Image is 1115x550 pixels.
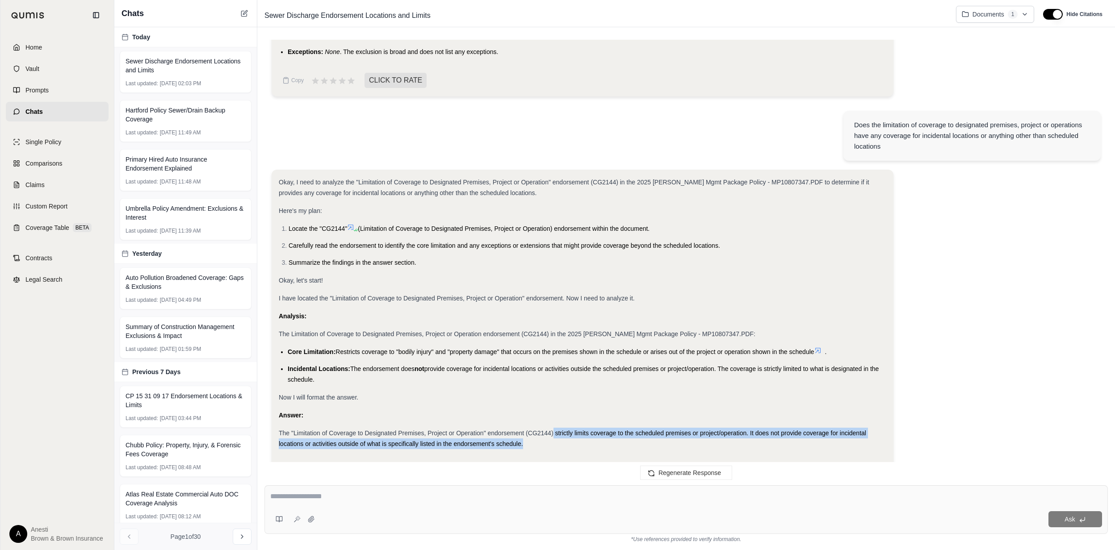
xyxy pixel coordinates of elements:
[25,64,39,73] span: Vault
[126,80,158,87] span: Last updated:
[9,525,27,543] div: A
[415,365,424,372] span: not
[279,295,635,302] span: I have located the "Limitation of Coverage to Designated Premises, Project or Operation" endorsem...
[365,73,427,88] span: CLICK TO RATE
[279,429,866,447] span: The "Limitation of Coverage to Designated Premises, Project or Operation" endorsement (CG2144) st...
[279,179,869,196] span: Okay, I need to analyze the "Limitation of Coverage to Designated Premises, Project or Operation"...
[126,129,158,136] span: Last updated:
[25,180,45,189] span: Claims
[160,296,201,304] span: [DATE] 04:49 PM
[6,218,109,237] a: Coverage TableBETA
[291,77,304,84] span: Copy
[6,248,109,268] a: Contracts
[160,415,201,422] span: [DATE] 03:44 PM
[1008,10,1018,19] span: 1
[160,178,201,185] span: [DATE] 11:48 AM
[288,48,323,55] span: Exceptions:
[25,254,52,262] span: Contracts
[132,33,150,42] span: Today
[6,196,109,216] a: Custom Report
[25,159,62,168] span: Comparisons
[279,330,755,337] span: The Limitation of Coverage to Designated Premises, Project or Operation endorsement (CG2144) in t...
[25,223,69,232] span: Coverage Table
[279,312,306,320] strong: Analysis:
[73,223,92,232] span: BETA
[289,259,416,266] span: Summarize the findings in the answer section.
[126,178,158,185] span: Last updated:
[288,348,335,355] span: Core Limitation:
[160,227,201,234] span: [DATE] 11:39 AM
[126,322,246,340] span: Summary of Construction Management Exclusions & Impact
[126,415,158,422] span: Last updated:
[126,273,246,291] span: Auto Pollution Broadened Coverage: Gaps & Exclusions
[126,490,246,508] span: Atlas Real Estate Commercial Auto DOC Coverage Analysis
[279,277,323,284] span: Okay, let's start!
[126,57,246,75] span: Sewer Discharge Endorsement Locations and Limits
[6,270,109,289] a: Legal Search
[132,367,180,376] span: Previous 7 Days
[25,137,61,146] span: Single Policy
[6,154,109,173] a: Comparisons
[126,464,158,471] span: Last updated:
[1048,511,1102,527] button: Ask
[239,8,250,19] button: New Chat
[340,48,499,55] span: . The exclusion is broad and does not list any exceptions.
[25,43,42,52] span: Home
[31,534,103,543] span: Brown & Brown Insurance
[126,392,246,409] span: CP 15 31 09 17 Endorsement Locations & Limits
[126,296,158,304] span: Last updated:
[261,8,434,23] span: Sewer Discharge Endorsement Locations and Limits
[160,513,201,520] span: [DATE] 08:12 AM
[658,469,721,476] span: Regenerate Response
[289,225,347,232] span: Locate the "CG2144"
[825,348,827,355] span: .
[25,107,43,116] span: Chats
[6,175,109,195] a: Claims
[160,129,201,136] span: [DATE] 11:49 AM
[122,7,144,20] span: Chats
[126,513,158,520] span: Last updated:
[279,207,322,214] span: Here's my plan:
[126,106,246,124] span: Hartford Policy Sewer/Drain Backup Coverage
[350,365,415,372] span: The endorsement does
[6,132,109,152] a: Single Policy
[6,37,109,57] a: Home
[25,202,67,211] span: Custom Report
[126,346,158,353] span: Last updated:
[126,204,246,222] span: Umbrella Policy Amendment: Exclusions & Interest
[25,275,63,284] span: Legal Search
[25,86,49,95] span: Prompts
[640,466,732,480] button: Regenerate Response
[335,348,814,355] span: Restricts coverage to "bodily injury" and "property damage" that occurs on the premises shown in ...
[126,227,158,234] span: Last updated:
[358,225,650,232] span: (Limitation of Coverage to Designated Premises, Project or Operation) endorsement within the docu...
[279,71,307,89] button: Copy
[261,8,949,23] div: Edit Title
[89,8,103,22] button: Collapse sidebar
[6,102,109,121] a: Chats
[171,532,201,541] span: Page 1 of 30
[325,48,340,55] span: None
[6,59,109,79] a: Vault
[279,394,358,401] span: Now I will format the answer.
[6,80,109,100] a: Prompts
[956,6,1035,23] button: Documents1
[1065,516,1075,523] span: Ask
[160,464,201,471] span: [DATE] 08:48 AM
[1066,11,1102,18] span: Hide Citations
[288,365,350,372] span: Incidental Locations:
[854,120,1090,152] div: Does the limitation of coverage to designated premises, project or operations have any coverage f...
[160,80,201,87] span: [DATE] 02:03 PM
[132,249,162,258] span: Yesterday
[11,12,45,19] img: Qumis Logo
[264,534,1108,543] div: *Use references provided to verify information.
[126,155,246,173] span: Primary Hired Auto Insurance Endorsement Explained
[160,346,201,353] span: [DATE] 01:59 PM
[972,10,1004,19] span: Documents
[289,242,720,249] span: Carefully read the endorsement to identify the core limitation and any exceptions or extensions t...
[31,525,103,534] span: Anesti
[279,412,303,419] strong: Answer:
[126,441,246,458] span: Chubb Policy: Property, Injury, & Forensic Fees Coverage
[288,365,879,383] span: provide coverage for incidental locations or activities outside the scheduled premises or project...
